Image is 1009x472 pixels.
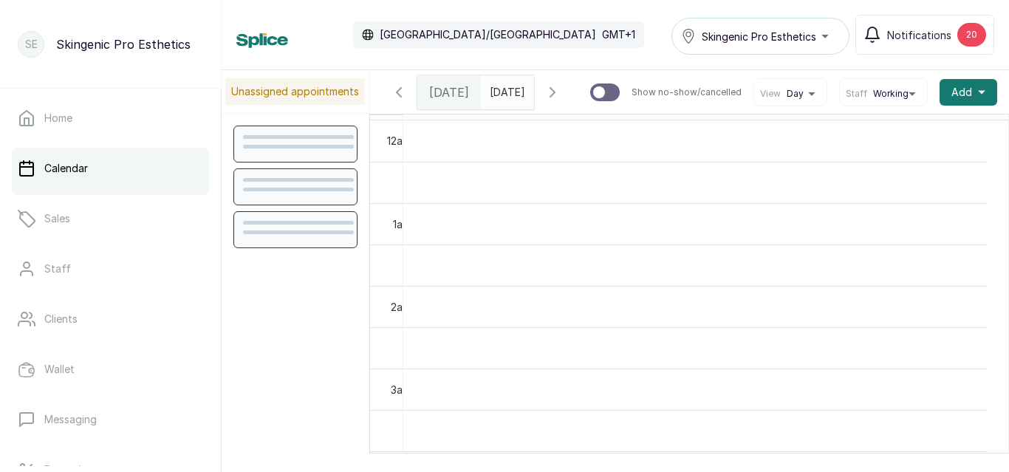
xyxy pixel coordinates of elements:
[940,79,997,106] button: Add
[429,83,469,101] span: [DATE]
[44,412,97,427] p: Messaging
[380,27,596,42] p: [GEOGRAPHIC_DATA]/[GEOGRAPHIC_DATA]
[787,88,804,100] span: Day
[702,29,816,44] span: Skingenic Pro Esthetics
[12,349,209,390] a: Wallet
[388,299,414,315] div: 2am
[632,86,742,98] p: Show no-show/cancelled
[951,85,972,100] span: Add
[44,161,88,176] p: Calendar
[12,98,209,139] a: Home
[887,27,951,43] span: Notifications
[225,78,365,105] p: Unassigned appointments
[56,35,191,53] p: Skingenic Pro Esthetics
[12,248,209,290] a: Staff
[390,216,414,232] div: 1am
[12,298,209,340] a: Clients
[855,15,994,55] button: Notifications20
[44,312,78,326] p: Clients
[44,211,70,226] p: Sales
[12,148,209,189] a: Calendar
[957,23,986,47] div: 20
[384,133,414,148] div: 12am
[12,198,209,239] a: Sales
[873,88,909,100] span: Working
[846,88,867,100] span: Staff
[25,37,38,52] p: SE
[760,88,821,100] button: ViewDay
[44,362,75,377] p: Wallet
[44,111,72,126] p: Home
[671,18,849,55] button: Skingenic Pro Esthetics
[44,261,71,276] p: Staff
[388,382,414,397] div: 3am
[602,27,635,42] p: GMT+1
[846,88,921,100] button: StaffWorking
[12,399,209,440] a: Messaging
[417,75,481,109] div: [DATE]
[760,88,781,100] span: View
